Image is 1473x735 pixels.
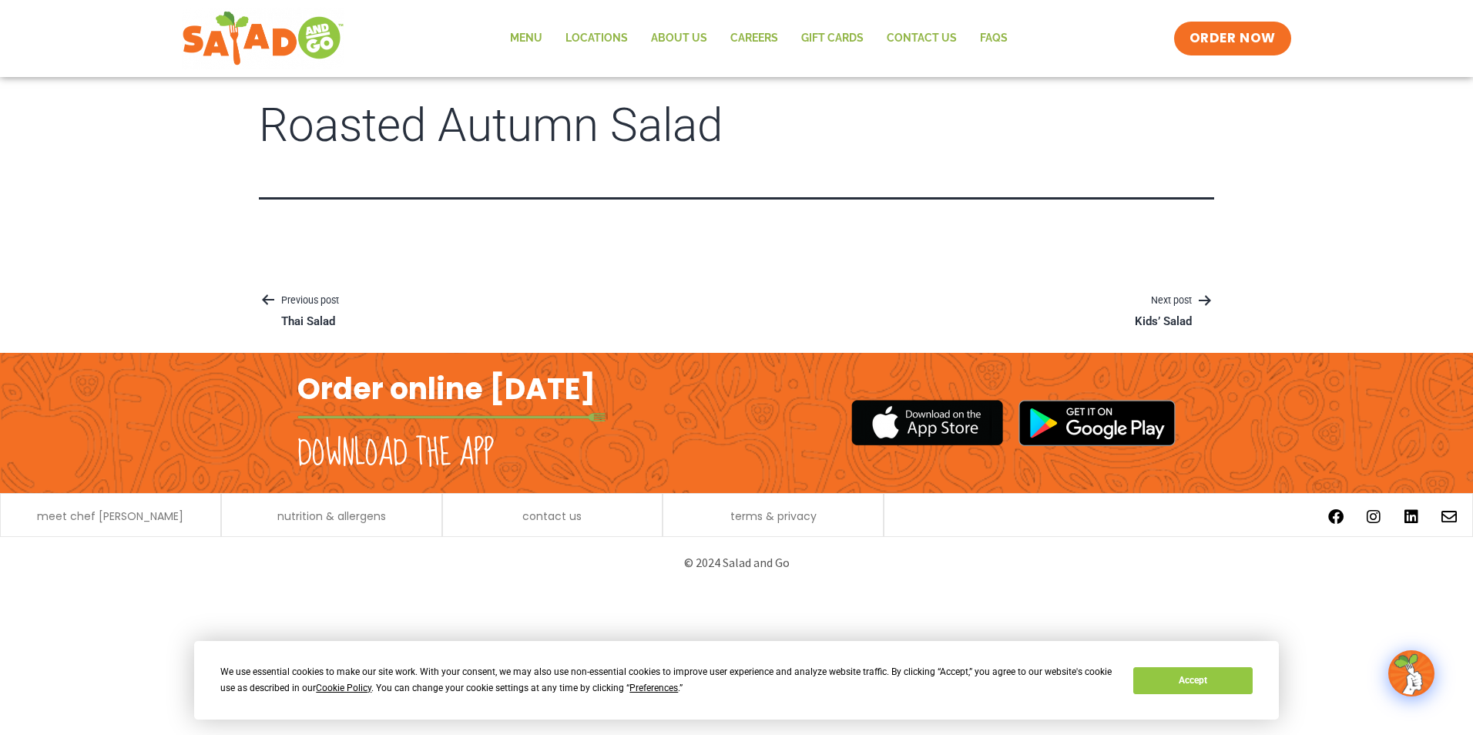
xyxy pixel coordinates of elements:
[522,511,582,522] a: contact us
[305,552,1168,573] p: © 2024 Salad and Go
[259,100,1214,151] h1: Roasted Autumn Salad
[1133,667,1252,694] button: Accept
[1174,22,1291,55] a: ORDER NOW
[316,683,371,693] span: Cookie Policy
[968,21,1019,56] a: FAQs
[851,398,1003,448] img: appstore
[554,21,639,56] a: Locations
[297,370,596,408] h2: Order online [DATE]
[730,511,817,522] a: terms & privacy
[875,21,968,56] a: Contact Us
[1135,314,1192,330] p: Kids’ Salad
[37,511,183,522] a: meet chef [PERSON_NAME]
[1189,29,1276,48] span: ORDER NOW
[639,21,719,56] a: About Us
[498,21,554,56] a: Menu
[1390,652,1433,695] img: wpChatIcon
[277,511,386,522] a: nutrition & allergens
[719,21,790,56] a: Careers
[297,432,494,475] h2: Download the app
[182,8,344,69] img: new-SAG-logo-768×292
[259,292,357,330] a: Previous postThai Salad
[220,664,1115,696] div: We use essential cookies to make our site work. With your consent, we may also use non-essential ...
[498,21,1019,56] nav: Menu
[297,413,606,421] img: fork
[194,641,1279,720] div: Cookie Consent Prompt
[629,683,678,693] span: Preferences
[1018,400,1176,446] img: google_play
[790,21,875,56] a: GIFT CARDS
[281,314,335,330] p: Thai Salad
[1112,292,1214,310] p: Next post
[1112,292,1214,330] a: Next postKids’ Salad
[259,292,1214,330] nav: Posts
[259,292,357,310] p: Previous post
